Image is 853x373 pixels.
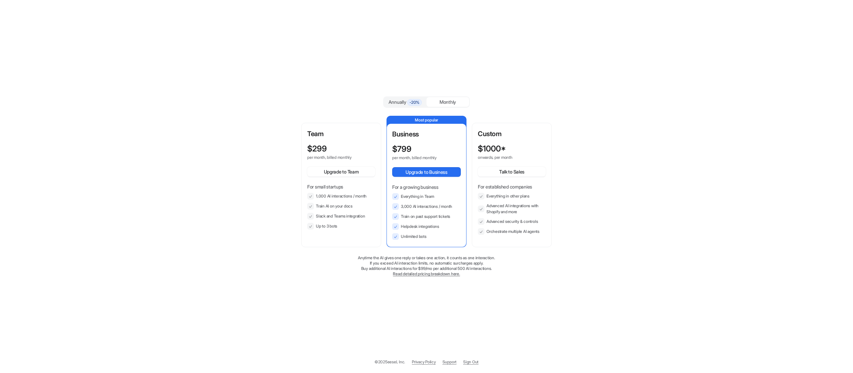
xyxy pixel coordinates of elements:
[478,144,506,153] p: $ 1000*
[463,359,478,365] a: Sign Out
[392,203,461,210] li: 3,000 AI interactions / month
[478,129,546,139] p: Custom
[392,183,461,191] p: For a growing business
[307,183,375,190] p: For small startups
[478,167,546,176] button: Talk to Sales
[301,266,552,271] p: Buy additional AI interactions for $99/mo per additional 500 AI interactions.
[307,144,327,153] p: $ 299
[307,167,375,176] button: Upgrade to Team
[392,233,461,240] li: Unlimited bots
[392,144,412,154] p: $ 799
[392,129,461,139] p: Business
[478,193,546,200] li: Everything in other plans
[478,155,534,160] p: onwards, per month
[442,359,456,365] span: Support
[478,228,546,235] li: Orchestrate multiple AI agents
[392,213,461,220] li: Train on past support tickets
[301,261,552,266] p: If you exceed AI interaction limits, no automatic surcharges apply.
[478,183,546,190] p: For established companies
[307,193,375,200] li: 1,000 AI interactions / month
[387,98,424,106] div: Annually
[307,213,375,220] li: Slack and Teams integration
[392,155,449,160] p: per month, billed monthly
[301,255,552,261] p: Anytime the AI gives one reply or takes one action, it counts as one interaction.
[307,203,375,210] li: Train AI on your docs
[407,99,422,106] span: -20%
[387,116,466,124] p: Most popular
[478,218,546,225] li: Advanced security & controls
[478,203,546,215] li: Advanced AI integrations with Shopify and more
[307,155,363,160] p: per month, billed monthly
[412,359,436,365] a: Privacy Policy
[392,193,461,200] li: Everything in Team
[426,97,469,107] div: Monthly
[393,271,460,276] a: Read detailed pricing breakdown here.
[307,223,375,230] li: Up to 3 bots
[307,129,375,139] p: Team
[392,167,461,177] button: Upgrade to Business
[392,223,461,230] li: Helpdesk integrations
[375,359,405,365] p: © 2025 eesel, Inc.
